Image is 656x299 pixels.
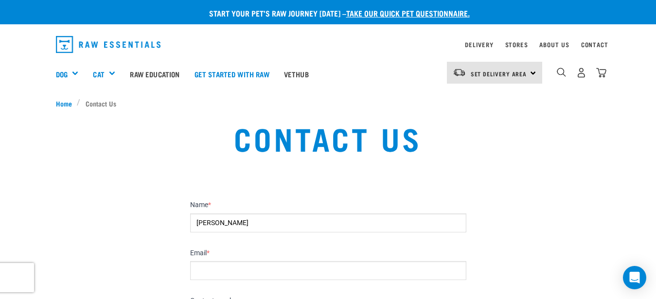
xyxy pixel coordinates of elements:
a: Stores [505,43,528,46]
div: Open Intercom Messenger [623,266,646,289]
a: Raw Education [123,54,187,93]
nav: breadcrumbs [56,98,601,108]
a: Delivery [465,43,493,46]
img: home-icon@2x.png [596,68,606,78]
h1: Contact Us [127,120,529,155]
span: Set Delivery Area [471,72,527,75]
a: Vethub [277,54,316,93]
img: Raw Essentials Logo [56,36,161,53]
a: Home [56,98,77,108]
a: Contact [581,43,608,46]
a: Dog [56,69,68,80]
img: user.png [576,68,586,78]
label: Name [190,201,466,210]
label: Email [190,249,466,258]
a: About Us [539,43,569,46]
nav: dropdown navigation [48,32,608,57]
span: Home [56,98,72,108]
a: take our quick pet questionnaire. [346,11,470,15]
a: Get started with Raw [187,54,277,93]
a: Cat [93,69,104,80]
img: home-icon-1@2x.png [557,68,566,77]
img: van-moving.png [453,68,466,77]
